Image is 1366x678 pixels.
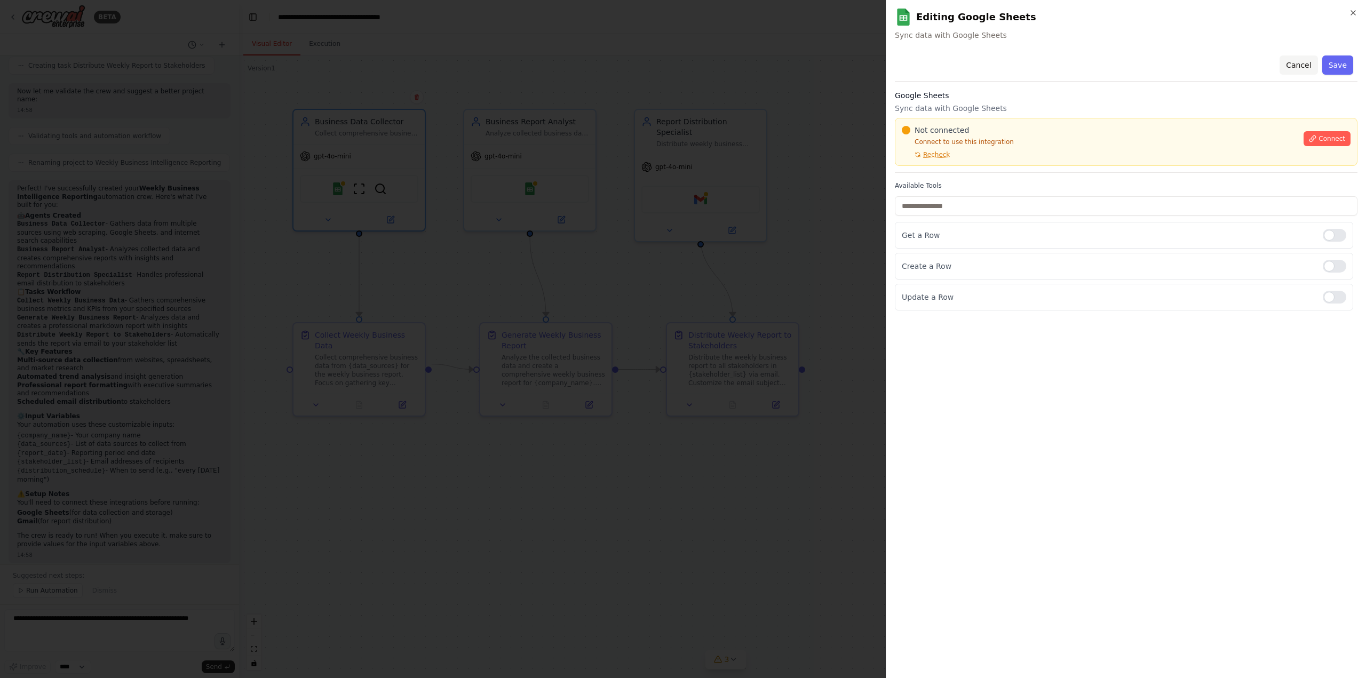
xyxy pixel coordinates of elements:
button: Save [1322,55,1353,75]
img: Google Sheets [895,9,912,26]
p: Update a Row [902,292,1314,302]
button: Recheck [902,150,950,159]
button: Connect [1304,131,1351,146]
button: Cancel [1280,55,1317,75]
h2: Editing Google Sheets [895,9,1357,26]
label: Available Tools [895,181,1357,190]
span: Recheck [923,150,950,159]
p: Sync data with Google Sheets [895,103,1357,114]
span: Connect [1319,134,1345,143]
p: Create a Row [902,261,1314,272]
span: Sync data with Google Sheets [895,30,1357,41]
span: Not connected [915,125,969,135]
p: Connect to use this integration [902,138,1297,146]
p: Get a Row [902,230,1314,241]
h3: Google Sheets [895,90,1357,101]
